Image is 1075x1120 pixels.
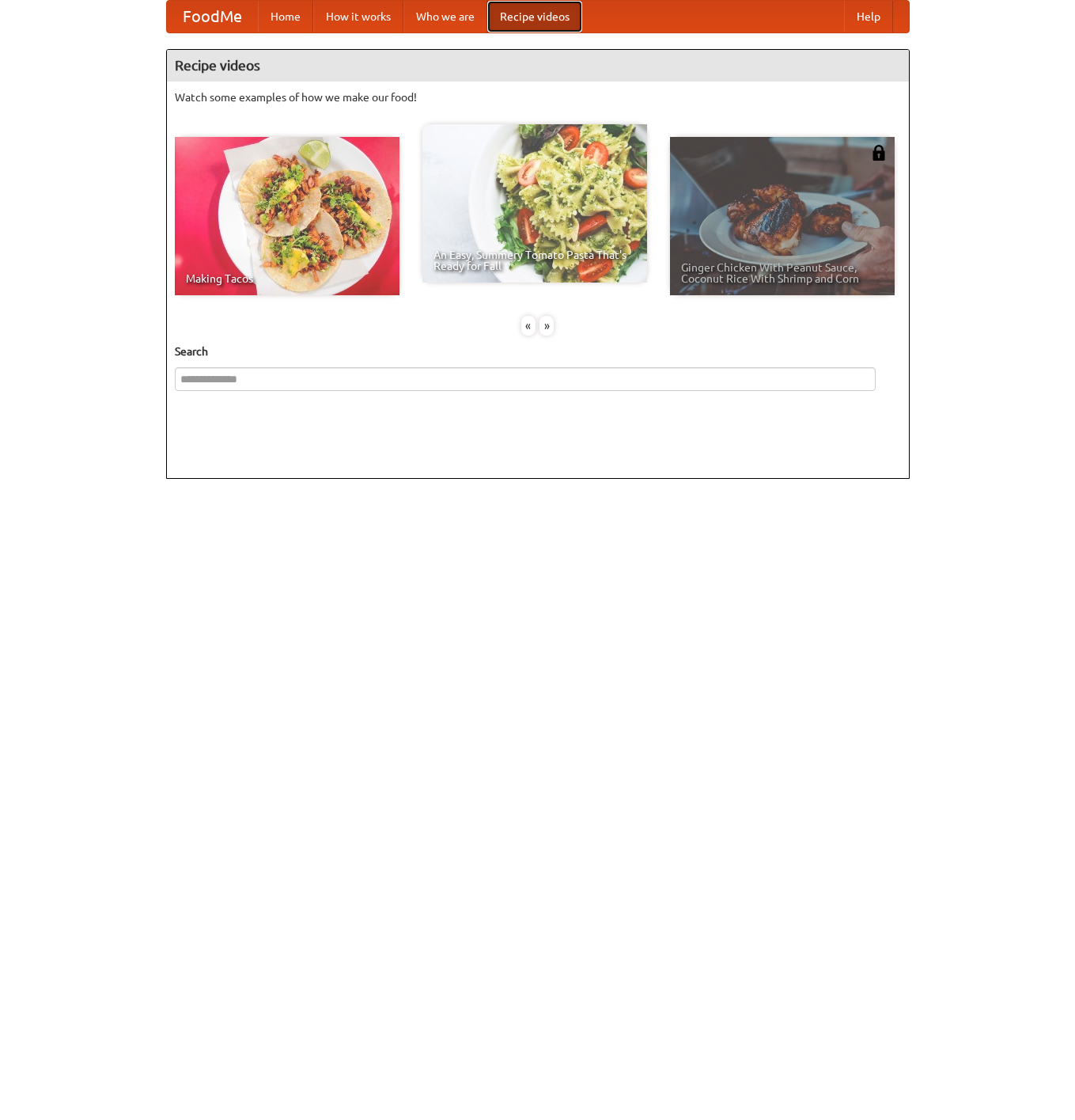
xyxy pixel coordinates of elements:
a: FoodMe [167,1,258,32]
a: Home [258,1,313,32]
span: An Easy, Summery Tomato Pasta That's Ready for Fall [433,249,636,271]
div: » [539,316,554,336]
span: Making Tacos [186,273,388,284]
a: An Easy, Summery Tomato Pasta That's Ready for Fall [422,124,647,283]
a: Making Tacos [175,137,399,295]
p: Watch some examples of how we make our food! [175,89,901,105]
a: Help [844,1,893,32]
a: How it works [313,1,403,32]
img: 483408.png [871,145,887,161]
a: Who we are [403,1,487,32]
h5: Search [175,344,901,359]
h4: Recipe videos [167,50,909,82]
a: Recipe videos [487,1,582,32]
div: « [521,316,536,336]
